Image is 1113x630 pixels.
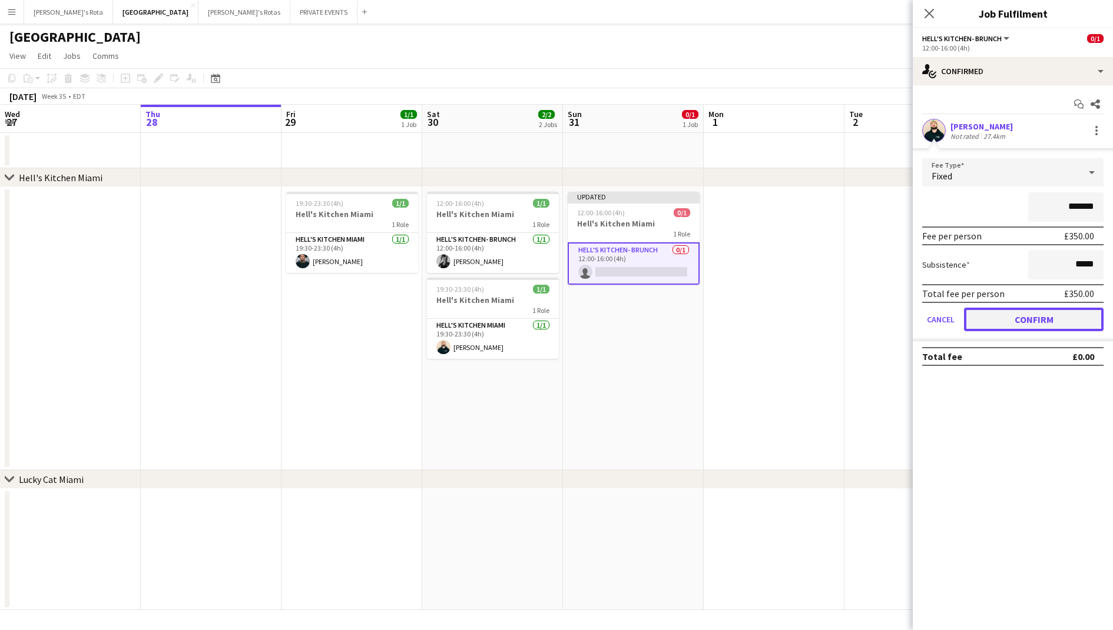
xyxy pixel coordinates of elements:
[533,285,549,294] span: 1/1
[913,57,1113,85] div: Confirmed
[568,242,700,285] app-card-role: Hell's Kitchen- BRUNCH0/112:00-16:00 (4h)
[533,199,549,208] span: 1/1
[9,51,26,61] span: View
[568,192,700,201] div: Updated
[401,120,416,129] div: 1 Job
[922,34,1011,43] button: Hell's Kitchen- BRUNCH
[9,28,141,46] h1: [GEOGRAPHIC_DATA]
[436,285,484,294] span: 19:30-23:30 (4h)
[286,233,418,273] app-card-role: Hell's Kitchen Miami1/119:30-23:30 (4h)[PERSON_NAME]
[847,115,863,129] span: 2
[33,48,56,64] a: Edit
[88,48,124,64] a: Comms
[568,109,582,119] span: Sun
[9,91,37,102] div: [DATE]
[427,278,559,359] app-job-card: 19:30-23:30 (4h)1/1Hell's Kitchen Miami1 RoleHell's Kitchen Miami1/119:30-23:30 (4h)[PERSON_NAME]
[92,51,119,61] span: Comms
[1087,34,1104,43] span: 0/1
[63,51,81,61] span: Jobs
[286,109,296,119] span: Fri
[58,48,85,64] a: Jobs
[932,170,952,182] span: Fixed
[568,218,700,229] h3: Hell's Kitchen Miami
[922,308,959,331] button: Cancel
[922,351,962,362] div: Total fee
[427,192,559,273] app-job-card: 12:00-16:00 (4h)1/1Hell's Kitchen Miami1 RoleHell's Kitchen- BRUNCH1/112:00-16:00 (4h)[PERSON_NAME]
[392,220,409,229] span: 1 Role
[19,172,102,184] div: Hell's Kitchen Miami
[922,259,970,270] label: Subsistence
[436,199,484,208] span: 12:00-16:00 (4h)
[198,1,290,24] button: [PERSON_NAME]'s Rotas
[673,229,690,238] span: 1 Role
[532,306,549,315] span: 1 Role
[427,319,559,359] app-card-role: Hell's Kitchen Miami1/119:30-23:30 (4h)[PERSON_NAME]
[922,230,982,242] div: Fee per person
[1064,230,1094,242] div: £350.00
[922,288,1005,299] div: Total fee per person
[682,110,698,119] span: 0/1
[577,208,625,217] span: 12:00-16:00 (4h)
[922,44,1104,52] div: 12:00-16:00 (4h)
[913,6,1113,21] h3: Job Fulfilment
[849,109,863,119] span: Tue
[400,110,417,119] span: 1/1
[427,295,559,305] h3: Hell's Kitchen Miami
[674,208,690,217] span: 0/1
[922,34,1002,43] span: Hell's Kitchen- BRUNCH
[1072,351,1094,362] div: £0.00
[73,92,85,101] div: EDT
[3,115,20,129] span: 27
[427,233,559,273] app-card-role: Hell's Kitchen- BRUNCH1/112:00-16:00 (4h)[PERSON_NAME]
[1064,288,1094,299] div: £350.00
[5,48,31,64] a: View
[532,220,549,229] span: 1 Role
[568,192,700,285] app-job-card: Updated12:00-16:00 (4h)0/1Hell's Kitchen Miami1 RoleHell's Kitchen- BRUNCH0/112:00-16:00 (4h)
[392,199,409,208] span: 1/1
[39,92,68,101] span: Week 35
[24,1,113,24] button: [PERSON_NAME]'s Rota
[19,474,84,485] div: Lucky Cat Miami
[286,192,418,273] app-job-card: 19:30-23:30 (4h)1/1Hell's Kitchen Miami1 RoleHell's Kitchen Miami1/119:30-23:30 (4h)[PERSON_NAME]
[427,209,559,219] h3: Hell's Kitchen Miami
[708,109,724,119] span: Mon
[566,115,582,129] span: 31
[38,51,51,61] span: Edit
[538,110,555,119] span: 2/2
[296,199,343,208] span: 19:30-23:30 (4h)
[113,1,198,24] button: [GEOGRAPHIC_DATA]
[284,115,296,129] span: 29
[950,132,981,141] div: Not rated
[425,115,440,129] span: 30
[290,1,357,24] button: PRIVATE EVENTS
[5,109,20,119] span: Wed
[707,115,724,129] span: 1
[981,132,1008,141] div: 27.4km
[427,109,440,119] span: Sat
[964,308,1104,331] button: Confirm
[144,115,160,129] span: 28
[950,121,1013,132] div: [PERSON_NAME]
[145,109,160,119] span: Thu
[683,120,698,129] div: 1 Job
[539,120,557,129] div: 2 Jobs
[286,209,418,219] h3: Hell's Kitchen Miami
